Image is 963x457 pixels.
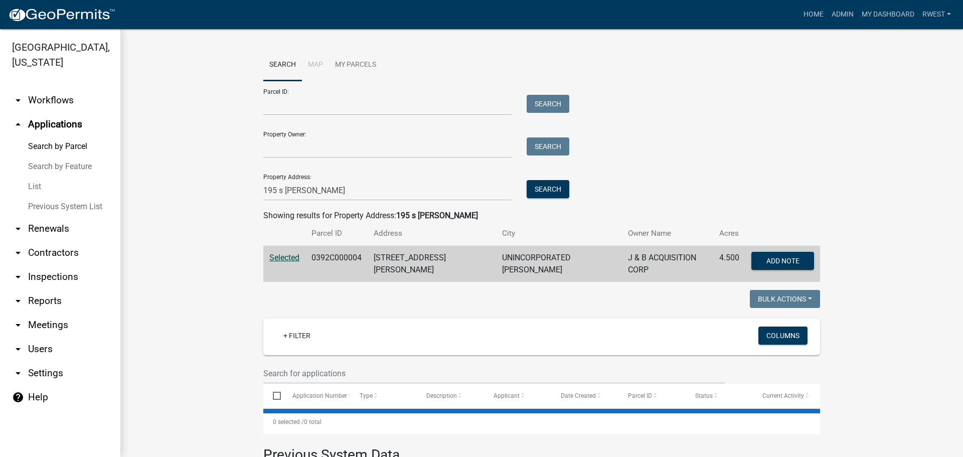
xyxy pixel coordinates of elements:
[713,222,745,245] th: Acres
[622,246,713,282] td: J & B ACQUISITION CORP
[527,95,569,113] button: Search
[713,246,745,282] td: 4.500
[12,94,24,106] i: arrow_drop_down
[561,392,596,399] span: Date Created
[263,210,820,222] div: Showing results for Property Address:
[396,211,478,220] strong: 195 s [PERSON_NAME]
[828,5,858,24] a: Admin
[753,384,820,408] datatable-header-cell: Current Activity
[263,49,302,81] a: Search
[305,222,368,245] th: Parcel ID
[12,223,24,235] i: arrow_drop_down
[269,253,299,262] a: Selected
[496,222,622,245] th: City
[750,290,820,308] button: Bulk Actions
[799,5,828,24] a: Home
[762,392,804,399] span: Current Activity
[618,384,686,408] datatable-header-cell: Parcel ID
[12,271,24,283] i: arrow_drop_down
[695,392,713,399] span: Status
[766,257,799,265] span: Add Note
[368,222,496,245] th: Address
[858,5,918,24] a: My Dashboard
[622,222,713,245] th: Owner Name
[12,118,24,130] i: arrow_drop_up
[494,392,520,399] span: Applicant
[686,384,753,408] datatable-header-cell: Status
[305,246,368,282] td: 0392C000004
[551,384,618,408] datatable-header-cell: Date Created
[12,343,24,355] i: arrow_drop_down
[282,384,350,408] datatable-header-cell: Application Number
[12,247,24,259] i: arrow_drop_down
[484,384,551,408] datatable-header-cell: Applicant
[263,363,725,384] input: Search for applications
[273,418,304,425] span: 0 selected /
[628,392,652,399] span: Parcel ID
[426,392,457,399] span: Description
[918,5,955,24] a: rwest
[292,392,347,399] span: Application Number
[12,367,24,379] i: arrow_drop_down
[527,180,569,198] button: Search
[263,409,820,434] div: 0 total
[527,137,569,156] button: Search
[263,384,282,408] datatable-header-cell: Select
[329,49,382,81] a: My Parcels
[350,384,417,408] datatable-header-cell: Type
[12,391,24,403] i: help
[275,327,318,345] a: + Filter
[368,246,496,282] td: [STREET_ADDRESS][PERSON_NAME]
[12,319,24,331] i: arrow_drop_down
[12,295,24,307] i: arrow_drop_down
[751,252,814,270] button: Add Note
[496,246,622,282] td: UNINCORPORATED [PERSON_NAME]
[360,392,373,399] span: Type
[758,327,808,345] button: Columns
[417,384,484,408] datatable-header-cell: Description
